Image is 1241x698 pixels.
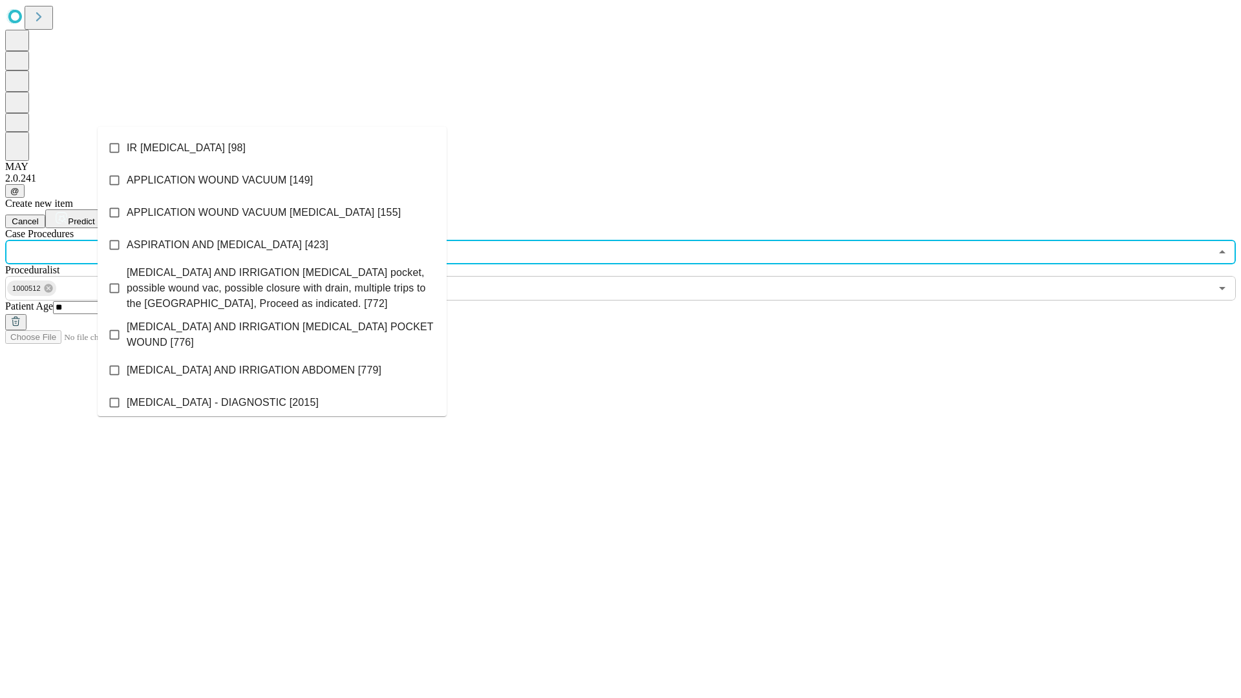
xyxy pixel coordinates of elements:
button: Predict [45,209,105,228]
span: 1000512 [7,281,46,296]
span: [MEDICAL_DATA] AND IRRIGATION [MEDICAL_DATA] pocket, possible wound vac, possible closure with dr... [127,265,436,312]
button: Close [1213,243,1231,261]
span: Predict [68,217,94,226]
button: @ [5,184,25,198]
span: Create new item [5,198,73,209]
span: [MEDICAL_DATA] AND IRRIGATION [MEDICAL_DATA] POCKET WOUND [776] [127,319,436,350]
button: Open [1213,279,1231,297]
div: 2.0.241 [5,173,1236,184]
div: MAY [5,161,1236,173]
span: Patient Age [5,301,53,312]
span: @ [10,186,19,196]
button: Cancel [5,215,45,228]
span: APPLICATION WOUND VACUUM [149] [127,173,313,188]
span: IR [MEDICAL_DATA] [98] [127,140,246,156]
span: ASPIRATION AND [MEDICAL_DATA] [423] [127,237,328,253]
span: [MEDICAL_DATA] AND IRRIGATION ABDOMEN [779] [127,363,381,378]
div: 1000512 [7,280,56,296]
span: Proceduralist [5,264,59,275]
span: [MEDICAL_DATA] - DIAGNOSTIC [2015] [127,395,319,410]
span: APPLICATION WOUND VACUUM [MEDICAL_DATA] [155] [127,205,401,220]
span: Cancel [12,217,39,226]
span: Scheduled Procedure [5,228,74,239]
